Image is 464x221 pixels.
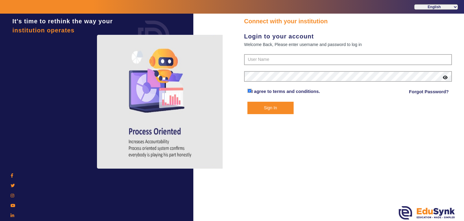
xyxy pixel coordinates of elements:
[97,35,224,169] img: login4.png
[399,206,455,219] img: edusynk.png
[131,14,176,59] img: login.png
[247,102,294,114] button: Sign In
[12,18,113,25] span: It's time to rethink the way your
[409,88,449,95] a: Forgot Password?
[244,32,452,41] div: Login to your account
[244,17,452,26] div: Connect with your institution
[252,89,320,94] a: I agree to terms and conditions.
[244,54,452,65] input: User Name
[12,27,75,34] span: institution operates
[244,41,452,48] div: Welcome Back, Please enter username and password to log in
